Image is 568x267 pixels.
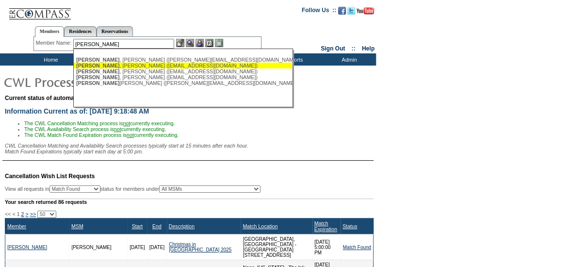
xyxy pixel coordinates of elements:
[357,7,374,15] img: Subscribe to our YouTube Channel
[24,120,175,126] span: The CWL Cancellation Matching process is currently executing.
[76,80,119,86] span: [PERSON_NAME]
[5,143,373,154] div: CWL Cancellation Matching and Availability Search processes typically start at 15 minutes after e...
[320,53,376,66] td: Admin
[312,234,341,260] td: [DATE] 5:00:00 PM
[176,39,184,47] img: b_edit.gif
[24,132,179,138] span: The CWL Match Found Expiration process is currently executing.
[71,223,83,229] a: MSM
[5,95,130,101] span: Current status of automated CWL processes:
[302,6,336,17] td: Follow Us ::
[243,223,277,229] a: Match Location
[35,26,65,37] a: Members
[76,68,119,74] span: [PERSON_NAME]
[5,173,95,180] span: Cancellation Wish List Requests
[21,211,24,217] a: 2
[24,126,166,132] span: The CWL Availability Search process is currently executing.
[36,39,73,47] div: Member Name:
[314,220,337,232] a: Match Expiration
[132,223,143,229] a: Start
[343,245,371,250] a: Match Found
[127,132,134,138] u: not
[357,10,374,16] a: Subscribe to our YouTube Channel
[205,39,213,47] img: Reservations
[76,80,290,86] div: [PERSON_NAME] ([PERSON_NAME][EMAIL_ADDRESS][DOMAIN_NAME])
[347,10,355,16] a: Follow us on Twitter
[241,234,312,260] td: [GEOGRAPHIC_DATA], [GEOGRAPHIC_DATA] - [GEOGRAPHIC_DATA][STREET_ADDRESS]
[128,234,147,260] td: [DATE]
[215,39,223,47] img: b_calculator.gif
[152,223,162,229] a: End
[347,7,355,15] img: Follow us on Twitter
[30,211,36,217] a: >>
[12,211,15,217] span: <
[5,107,149,115] span: Information Current as of: [DATE] 9:18:48 AM
[25,211,28,217] a: >
[7,223,26,229] a: Member
[5,199,373,205] div: Your search returned 86 requests
[76,74,119,80] span: [PERSON_NAME]
[342,223,357,229] a: Status
[76,63,290,68] div: , [PERSON_NAME] ([EMAIL_ADDRESS][DOMAIN_NAME])
[76,57,290,63] div: , [PERSON_NAME] ([PERSON_NAME][EMAIL_ADDRESS][DOMAIN_NAME])
[186,39,194,47] img: View
[114,126,121,132] u: not
[97,26,133,36] a: Reservations
[22,53,78,66] td: Home
[123,120,130,126] u: not
[76,63,119,68] span: [PERSON_NAME]
[5,185,260,193] div: View all requests in status for members under
[76,68,290,74] div: , [PERSON_NAME] ([EMAIL_ADDRESS][DOMAIN_NAME])
[169,242,231,252] a: Christmas in [GEOGRAPHIC_DATA] 2025
[76,57,119,63] span: [PERSON_NAME]
[76,74,290,80] div: , [PERSON_NAME] ([EMAIL_ADDRESS][DOMAIN_NAME])
[195,39,204,47] img: Impersonate
[17,211,20,217] span: 1
[147,234,166,260] td: [DATE]
[321,45,345,52] a: Sign Out
[338,10,346,16] a: Become our fan on Facebook
[352,45,356,52] span: ::
[362,45,374,52] a: Help
[169,223,195,229] a: Description
[7,245,47,250] a: [PERSON_NAME]
[64,26,97,36] a: Residences
[5,211,11,217] span: <<
[338,7,346,15] img: Become our fan on Facebook
[69,234,128,260] td: [PERSON_NAME]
